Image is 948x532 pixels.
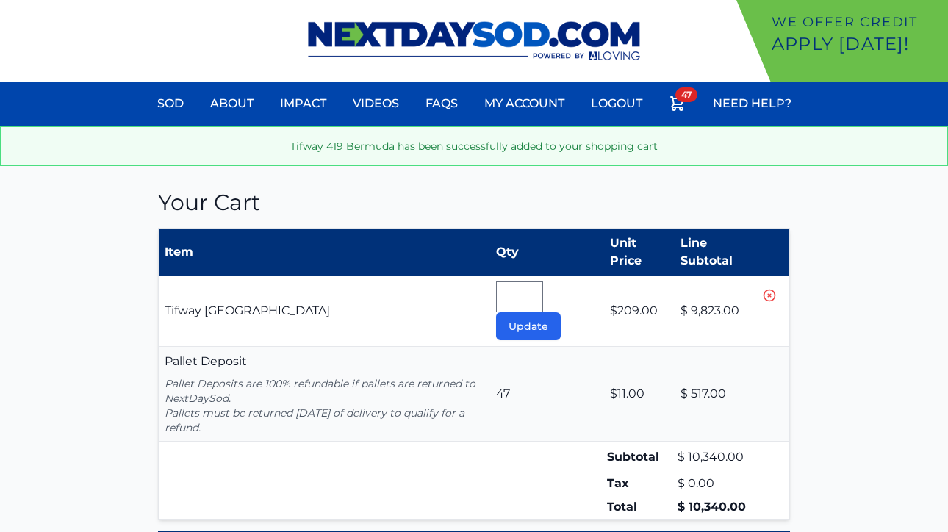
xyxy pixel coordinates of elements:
[271,86,335,121] a: Impact
[675,347,761,442] td: $ 517.00
[675,495,761,520] td: $ 10,340.00
[704,86,800,121] a: Need Help?
[675,276,761,347] td: $ 9,823.00
[417,86,467,121] a: FAQs
[159,347,490,442] td: Pallet Deposit
[475,86,573,121] a: My Account
[490,347,605,442] td: 47
[148,86,193,121] a: Sod
[604,495,674,520] td: Total
[604,229,674,276] th: Unit Price
[660,86,695,126] a: 47
[165,376,484,435] p: Pallet Deposits are 100% refundable if pallets are returned to NextDaySod. Pallets must be return...
[496,312,561,340] button: Update
[490,229,605,276] th: Qty
[675,229,761,276] th: Line Subtotal
[159,276,490,347] td: Tifway [GEOGRAPHIC_DATA]
[12,139,936,154] p: Tifway 419 Bermuda has been successfully added to your shopping cart
[344,86,408,121] a: Videos
[675,472,761,495] td: $ 0.00
[675,87,697,102] span: 47
[159,229,490,276] th: Item
[604,276,674,347] td: $209.00
[604,442,674,472] td: Subtotal
[675,442,761,472] td: $ 10,340.00
[158,190,790,216] h1: Your Cart
[772,12,942,32] p: We offer Credit
[201,86,262,121] a: About
[604,347,674,442] td: $11.00
[582,86,651,121] a: Logout
[604,472,674,495] td: Tax
[772,32,942,56] p: Apply [DATE]!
